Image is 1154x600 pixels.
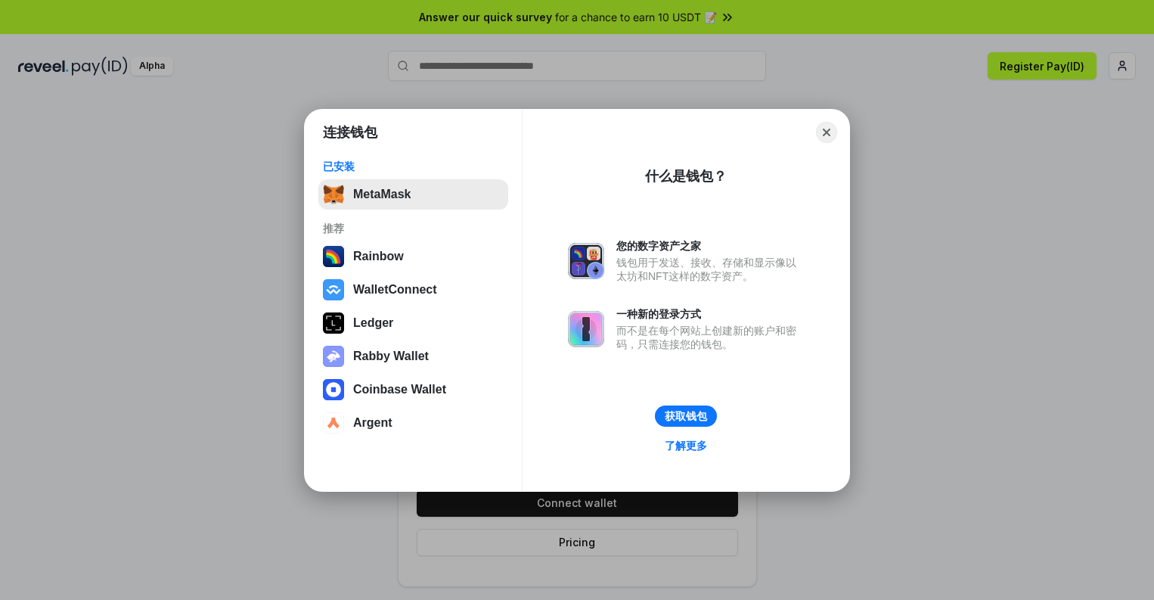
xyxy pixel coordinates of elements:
div: MetaMask [353,188,411,201]
div: 一种新的登录方式 [616,307,804,321]
div: 推荐 [323,222,504,235]
div: 获取钱包 [665,409,707,423]
div: Coinbase Wallet [353,383,446,396]
a: 了解更多 [656,436,716,455]
img: svg+xml,%3Csvg%20xmlns%3D%22http%3A%2F%2Fwww.w3.org%2F2000%2Fsvg%22%20width%3D%2228%22%20height%3... [323,312,344,334]
div: 钱包用于发送、接收、存储和显示像以太坊和NFT这样的数字资产。 [616,256,804,283]
div: Ledger [353,316,393,330]
div: 什么是钱包？ [645,167,727,185]
div: Argent [353,416,392,430]
button: Rabby Wallet [318,341,508,372]
img: svg+xml,%3Csvg%20xmlns%3D%22http%3A%2F%2Fwww.w3.org%2F2000%2Fsvg%22%20fill%3D%22none%22%20viewBox... [568,311,604,347]
button: 获取钱包 [655,406,717,427]
img: svg+xml,%3Csvg%20xmlns%3D%22http%3A%2F%2Fwww.w3.org%2F2000%2Fsvg%22%20fill%3D%22none%22%20viewBox... [568,243,604,279]
div: Rainbow [353,250,404,263]
button: Argent [318,408,508,438]
img: svg+xml,%3Csvg%20width%3D%2228%22%20height%3D%2228%22%20viewBox%3D%220%200%2028%2028%22%20fill%3D... [323,279,344,300]
img: svg+xml,%3Csvg%20xmlns%3D%22http%3A%2F%2Fwww.w3.org%2F2000%2Fsvg%22%20fill%3D%22none%22%20viewBox... [323,346,344,367]
div: Rabby Wallet [353,350,429,363]
div: 已安装 [323,160,504,173]
button: Rainbow [318,241,508,272]
button: Close [816,122,837,143]
button: WalletConnect [318,275,508,305]
button: Ledger [318,308,508,338]
img: svg+xml,%3Csvg%20width%3D%2228%22%20height%3D%2228%22%20viewBox%3D%220%200%2028%2028%22%20fill%3D... [323,412,344,434]
h1: 连接钱包 [323,123,377,141]
div: 您的数字资产之家 [616,239,804,253]
img: svg+xml,%3Csvg%20width%3D%22120%22%20height%3D%22120%22%20viewBox%3D%220%200%20120%20120%22%20fil... [323,246,344,267]
button: Coinbase Wallet [318,375,508,405]
img: svg+xml,%3Csvg%20fill%3D%22none%22%20height%3D%2233%22%20viewBox%3D%220%200%2035%2033%22%20width%... [323,184,344,205]
div: 而不是在每个网站上创建新的账户和密码，只需连接您的钱包。 [616,324,804,351]
img: svg+xml,%3Csvg%20width%3D%2228%22%20height%3D%2228%22%20viewBox%3D%220%200%2028%2028%22%20fill%3D... [323,379,344,400]
button: MetaMask [318,179,508,210]
div: WalletConnect [353,283,437,297]
div: 了解更多 [665,439,707,452]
